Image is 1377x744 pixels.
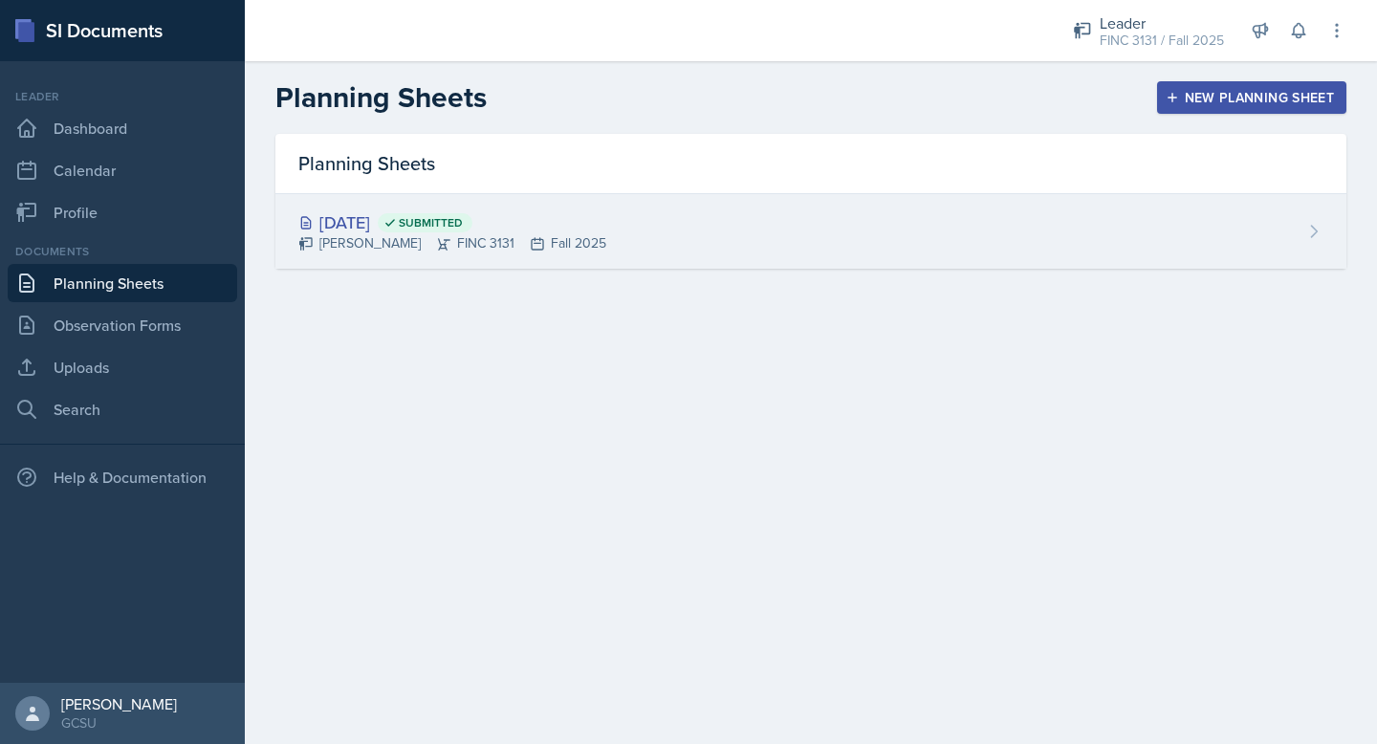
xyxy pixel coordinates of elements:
[8,264,237,302] a: Planning Sheets
[8,88,237,105] div: Leader
[399,215,463,230] span: Submitted
[8,458,237,496] div: Help & Documentation
[1169,90,1334,105] div: New Planning Sheet
[8,243,237,260] div: Documents
[8,109,237,147] a: Dashboard
[1100,31,1224,51] div: FINC 3131 / Fall 2025
[8,348,237,386] a: Uploads
[275,134,1346,194] div: Planning Sheets
[8,193,237,231] a: Profile
[1157,81,1346,114] button: New Planning Sheet
[61,713,177,733] div: GCSU
[298,233,606,253] div: [PERSON_NAME] FINC 3131 Fall 2025
[61,694,177,713] div: [PERSON_NAME]
[8,151,237,189] a: Calendar
[275,80,487,115] h2: Planning Sheets
[8,306,237,344] a: Observation Forms
[275,194,1346,269] a: [DATE] Submitted [PERSON_NAME]FINC 3131Fall 2025
[298,209,606,235] div: [DATE]
[1100,11,1224,34] div: Leader
[8,390,237,428] a: Search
